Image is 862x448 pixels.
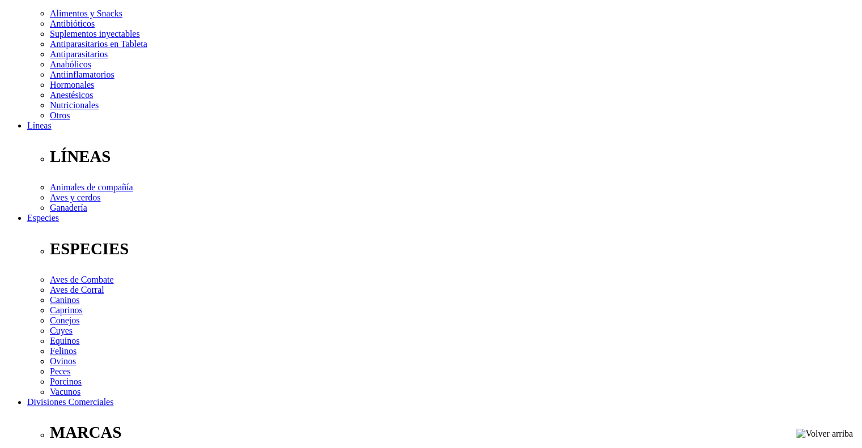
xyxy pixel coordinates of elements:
img: Volver arriba [796,429,853,439]
a: Otros [50,110,70,120]
a: Animales de compañía [50,182,133,192]
a: Caninos [50,295,79,305]
a: Aves y cerdos [50,193,100,202]
a: Antiparasitarios [50,49,108,59]
p: LÍNEAS [50,147,857,166]
a: Aves de Corral [50,285,104,295]
a: Anabólicos [50,59,91,69]
a: Alimentos y Snacks [50,8,122,18]
p: ESPECIES [50,240,857,258]
a: Ganadería [50,203,87,212]
a: Antiinflamatorios [50,70,114,79]
a: Suplementos inyectables [50,29,140,39]
a: Hormonales [50,80,94,89]
a: Conejos [50,315,79,325]
a: Anestésicos [50,90,93,100]
iframe: Brevo live chat [6,325,196,442]
a: Aves de Combate [50,275,114,284]
a: Especies [27,213,59,223]
a: Antibióticos [50,19,95,28]
p: MARCAS [50,423,857,442]
a: Líneas [27,121,52,130]
a: Antiparasitarios en Tableta [50,39,147,49]
a: Caprinos [50,305,83,315]
a: Nutricionales [50,100,99,110]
